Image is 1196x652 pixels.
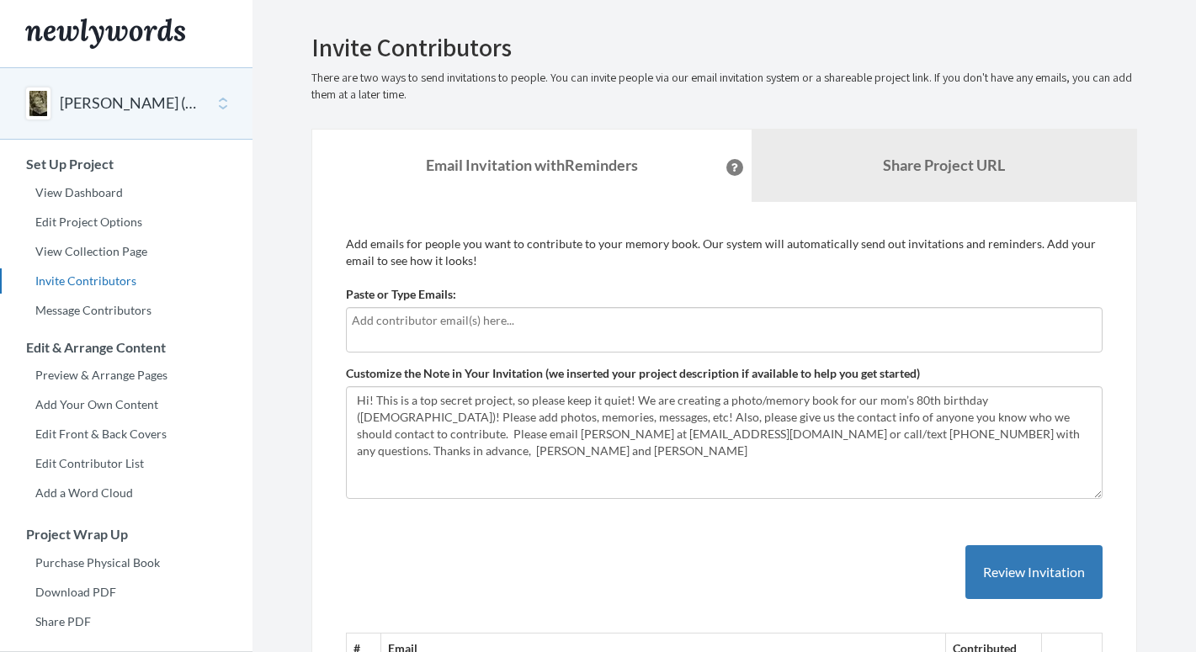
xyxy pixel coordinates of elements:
[352,311,1097,330] input: Add contributor email(s) here...
[426,156,638,174] strong: Email Invitation with Reminders
[311,34,1137,61] h2: Invite Contributors
[1,527,252,542] h3: Project Wrap Up
[346,386,1103,499] textarea: Hi! This is a top secret project, so please keep it quiet! We are creating a photo/memory book fo...
[883,156,1005,174] b: Share Project URL
[311,70,1137,103] p: There are two ways to send invitations to people. You can invite people via our email invitation ...
[346,236,1103,269] p: Add emails for people you want to contribute to your memory book. Our system will automatically s...
[60,93,196,114] button: [PERSON_NAME] ([PERSON_NAME]) [PERSON_NAME] 80th Birthday
[965,545,1103,600] button: Review Invitation
[346,365,920,382] label: Customize the Note in Your Invitation (we inserted your project description if available to help ...
[1,340,252,355] h3: Edit & Arrange Content
[346,286,456,303] label: Paste or Type Emails:
[1,156,252,172] h3: Set Up Project
[25,19,185,49] img: Newlywords logo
